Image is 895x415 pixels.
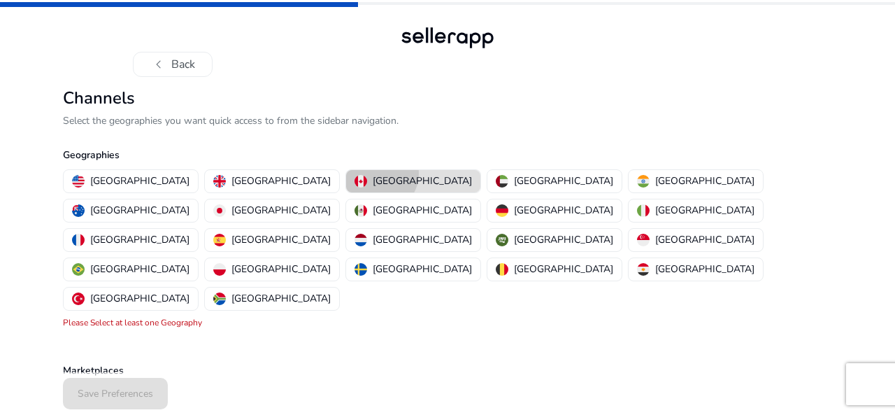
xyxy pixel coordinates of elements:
[496,175,508,188] img: ae.svg
[355,204,367,217] img: mx.svg
[637,234,650,246] img: sg.svg
[63,363,832,378] p: Marketplaces
[514,262,613,276] p: [GEOGRAPHIC_DATA]
[90,203,189,218] p: [GEOGRAPHIC_DATA]
[373,232,472,247] p: [GEOGRAPHIC_DATA]
[496,204,508,217] img: de.svg
[373,262,472,276] p: [GEOGRAPHIC_DATA]
[213,263,226,276] img: pl.svg
[90,174,189,188] p: [GEOGRAPHIC_DATA]
[231,291,331,306] p: [GEOGRAPHIC_DATA]
[231,232,331,247] p: [GEOGRAPHIC_DATA]
[373,203,472,218] p: [GEOGRAPHIC_DATA]
[213,234,226,246] img: es.svg
[373,174,472,188] p: [GEOGRAPHIC_DATA]
[72,263,85,276] img: br.svg
[637,204,650,217] img: it.svg
[637,175,650,188] img: in.svg
[231,174,331,188] p: [GEOGRAPHIC_DATA]
[655,174,754,188] p: [GEOGRAPHIC_DATA]
[150,56,167,73] span: chevron_left
[637,263,650,276] img: eg.svg
[655,232,754,247] p: [GEOGRAPHIC_DATA]
[655,262,754,276] p: [GEOGRAPHIC_DATA]
[90,262,189,276] p: [GEOGRAPHIC_DATA]
[213,293,226,305] img: za.svg
[496,263,508,276] img: be.svg
[72,293,85,305] img: tr.svg
[63,88,832,108] h2: Channels
[655,203,754,218] p: [GEOGRAPHIC_DATA]
[355,234,367,246] img: nl.svg
[90,232,189,247] p: [GEOGRAPHIC_DATA]
[231,262,331,276] p: [GEOGRAPHIC_DATA]
[355,175,367,188] img: ca.svg
[63,317,202,328] mat-error: Please Select at least one Geography
[72,175,85,188] img: us.svg
[63,113,832,128] p: Select the geographies you want quick access to from the sidebar navigation.
[496,234,508,246] img: sa.svg
[355,263,367,276] img: se.svg
[133,52,213,77] button: chevron_leftBack
[514,203,613,218] p: [GEOGRAPHIC_DATA]
[63,148,832,162] p: Geographies
[514,232,613,247] p: [GEOGRAPHIC_DATA]
[514,174,613,188] p: [GEOGRAPHIC_DATA]
[90,291,189,306] p: [GEOGRAPHIC_DATA]
[72,234,85,246] img: fr.svg
[213,204,226,217] img: jp.svg
[213,175,226,188] img: uk.svg
[72,204,85,217] img: au.svg
[231,203,331,218] p: [GEOGRAPHIC_DATA]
